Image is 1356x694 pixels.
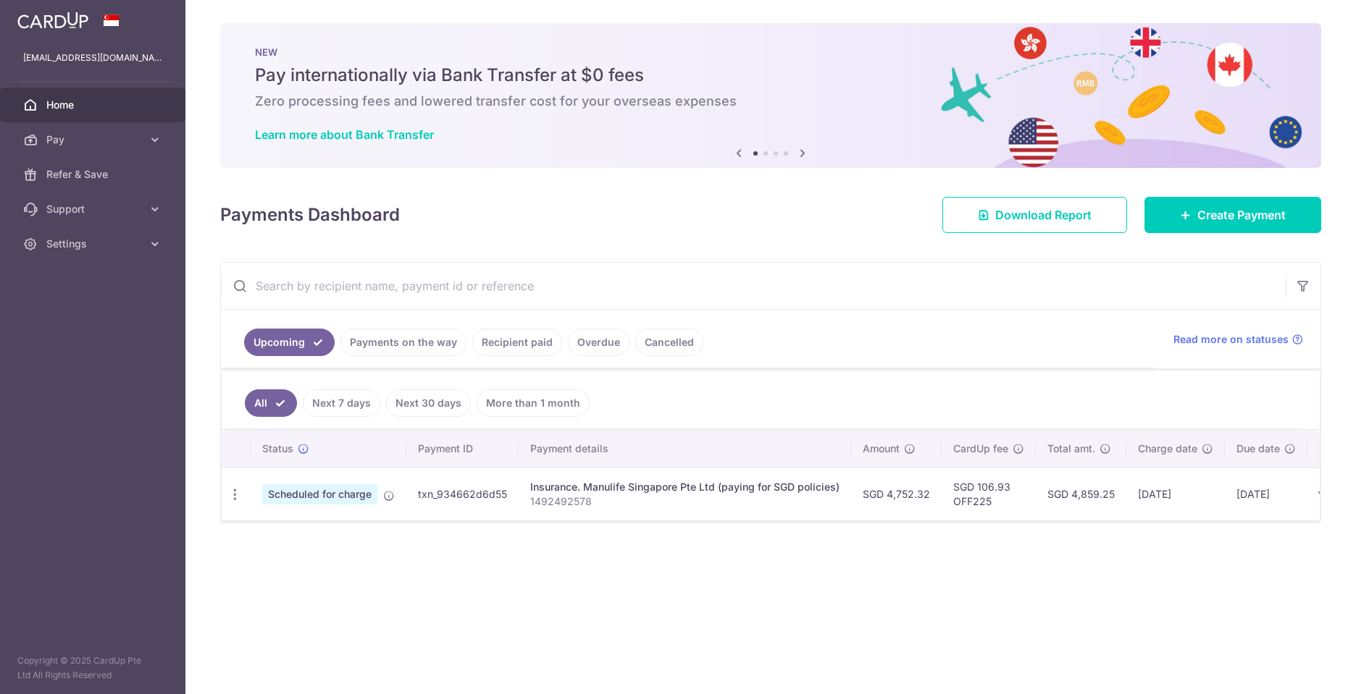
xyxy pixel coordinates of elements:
a: Cancelled [635,329,703,356]
span: Total amt. [1047,441,1095,456]
span: Home [46,98,142,112]
p: 1492492578 [530,494,840,509]
th: Payment ID [406,430,519,467]
a: All [245,389,297,417]
div: Insurance. Manulife Singapore Pte Ltd (paying for SGD policies) [530,480,840,494]
input: Search by recipient name, payment id or reference [221,263,1286,309]
span: Settings [46,237,142,251]
h6: Zero processing fees and lowered transfer cost for your overseas expenses [255,93,1286,110]
h5: Pay internationally via Bank Transfer at $0 fees [255,64,1286,87]
td: SGD 106.93 OFF225 [942,467,1036,520]
span: Read more on statuses [1173,332,1289,347]
p: [EMAIL_ADDRESS][DOMAIN_NAME] [23,51,162,65]
a: Next 30 days [386,389,471,417]
td: SGD 4,859.25 [1036,467,1126,520]
a: Payments on the way [340,329,466,356]
p: NEW [255,46,1286,58]
td: [DATE] [1126,467,1225,520]
span: Amount [863,441,900,456]
span: CardUp fee [953,441,1008,456]
td: SGD 4,752.32 [851,467,942,520]
span: Support [46,202,142,216]
span: Create Payment [1197,206,1286,224]
a: Next 7 days [303,389,380,417]
span: Due date [1236,441,1280,456]
span: Refer & Save [46,167,142,182]
th: Payment details [519,430,851,467]
img: Bank transfer banner [220,23,1321,168]
a: Read more on statuses [1173,332,1303,347]
a: More than 1 month [477,389,590,417]
a: Recipient paid [472,329,562,356]
span: Charge date [1138,441,1197,456]
span: Scheduled for charge [262,484,377,504]
td: [DATE] [1225,467,1307,520]
span: Pay [46,132,142,147]
a: Upcoming [244,329,335,356]
a: Create Payment [1144,197,1321,233]
img: CardUp [17,12,88,29]
td: txn_934662d6d55 [406,467,519,520]
a: Download Report [942,197,1127,233]
span: Download Report [995,206,1092,224]
img: Bank Card [1312,486,1341,503]
h4: Payments Dashboard [220,202,400,228]
a: Overdue [568,329,629,356]
a: Learn more about Bank Transfer [255,127,434,142]
span: Status [262,441,293,456]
